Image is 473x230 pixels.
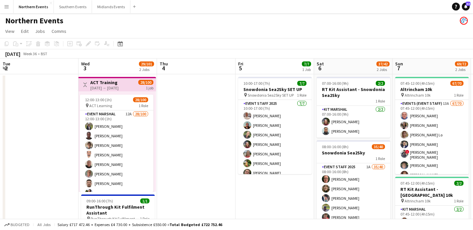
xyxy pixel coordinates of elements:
app-card-role: Kit Marshal2/207:00-16:00 (9h)[PERSON_NAME][PERSON_NAME] [317,106,390,138]
span: 32 [466,2,470,6]
app-job-card: 12:00-13:00 (1h)28/100 ACT Learning1 RoleEvent Marshal12A28/10012:00-13:00 (1h)[PERSON_NAME][PERS... [80,95,153,192]
span: 07:45-12:00 (4h15m) [400,181,435,186]
span: 1 Role [454,93,463,98]
span: 1 Role [454,198,463,203]
span: Comms [52,28,66,34]
a: View [3,27,17,35]
span: 2 [2,64,10,72]
span: 29/101 [139,61,154,66]
span: ! [405,150,409,154]
div: 1 job [146,85,153,90]
span: Altrincham 10k [405,93,431,98]
span: 67/70 [450,81,463,86]
h3: RT Kit Assistant - [GEOGRAPHIC_DATA] 10k [395,186,469,198]
span: 4 [159,64,168,72]
span: 28/100 [133,97,148,102]
div: BST [41,51,47,56]
app-card-role: Event Staff 20257/710:00-17:00 (7h)[PERSON_NAME][PERSON_NAME][PERSON_NAME][PERSON_NAME][PERSON_NA... [238,100,312,179]
span: 10:00-17:00 (7h) [243,81,270,86]
button: Southern Events [54,0,92,13]
span: 6 [316,64,324,72]
div: Salary £717 472.46 + Expenses £4 730.00 + Subsistence £550.00 = [57,222,222,227]
span: Budgeted [11,222,30,227]
h3: Altrincham 10k [395,86,469,92]
span: Fri [238,61,243,67]
span: 07:00-16:00 (9h) [322,81,349,86]
span: RunThrough Kit Fulfilment Assistant [91,216,140,221]
span: 7 [394,64,403,72]
span: 07:45-12:00 (4h15m) [400,81,435,86]
button: Midlands Events [92,0,130,13]
span: Week 36 [22,51,38,56]
span: 1 Role [139,103,148,108]
app-job-card: 07:45-12:00 (4h15m)67/70Altrincham 10k Altrincham 10k1 RoleEvents (Event Staff)13A67/7007:45-12:0... [395,77,469,174]
span: View [5,28,14,34]
a: Edit [18,27,31,35]
span: 08:00-16:00 (8h) [322,144,349,149]
div: 2 Jobs [377,67,389,72]
span: 35/40 [372,144,385,149]
span: 69/72 [455,61,468,66]
a: Comms [49,27,69,35]
span: 1/1 [140,198,149,203]
span: Total Budgeted £722 752.46 [169,222,222,227]
a: 32 [462,3,470,11]
button: Budgeted [3,221,31,228]
app-user-avatar: RunThrough Events [460,17,468,25]
span: 1 Role [297,93,306,98]
h3: RunThrough Kit Fulfilment Assistant [81,204,155,216]
app-job-card: 10:00-17:00 (7h)7/7Snowdonia Sea2Sky SET UP Snowdonia Sea2Sky SET UP1 RoleEvent Staff 20257/710:0... [238,77,312,174]
span: 12:00-13:00 (1h) [85,97,112,102]
button: Northern Events [13,0,54,13]
span: Tue [3,61,10,67]
span: Snowdonia Sea2Sky SET UP [248,93,294,98]
span: 2/2 [376,81,385,86]
span: Wed [81,61,90,67]
h3: RT Kit Assistant - Snowdonia Sea2Sky [317,86,390,98]
h1: Northern Events [5,16,63,26]
span: 2/2 [454,181,463,186]
div: 1 Job [302,67,311,72]
div: 2 Jobs [455,67,468,72]
h3: ACT Training [90,80,119,85]
span: 7/7 [297,81,306,86]
a: Jobs [33,27,48,35]
span: 3 [80,64,90,72]
app-job-card: 07:00-16:00 (9h)2/2RT Kit Assistant - Snowdonia Sea2Sky1 RoleKit Marshal2/207:00-16:00 (9h)[PERSO... [317,77,390,138]
h3: Snowdonia Sea2Sky [317,150,390,156]
span: Jobs [35,28,45,34]
span: 28/100 [138,80,153,85]
div: [DATE] → [DATE] [90,85,119,90]
span: 09:00-16:00 (7h) [86,198,113,203]
span: 7/7 [302,61,311,66]
span: Edit [21,28,29,34]
span: 37/42 [376,61,390,66]
span: ACT Learning [89,103,112,108]
div: 2 Jobs [139,67,154,72]
div: [DATE] [5,51,20,57]
span: Thu [160,61,168,67]
span: Altrincham 10k [405,198,431,203]
span: 5 [237,64,243,72]
span: All jobs [36,222,52,227]
h3: Snowdonia Sea2Sky SET UP [238,86,312,92]
span: Sat [317,61,324,67]
span: 1 Role [375,99,385,103]
span: 1 Role [140,216,149,221]
span: 1 Role [375,156,385,161]
span: Sun [395,61,403,67]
